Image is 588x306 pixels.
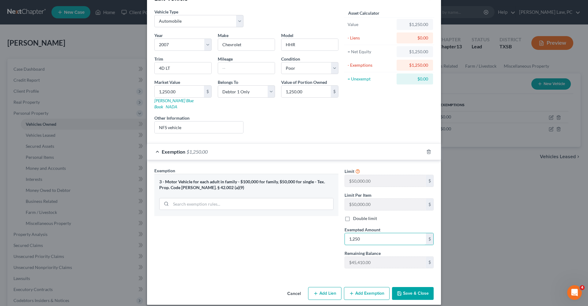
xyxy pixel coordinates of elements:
[353,215,377,222] label: Double limit
[426,257,433,268] div: $
[345,250,381,256] label: Remaining Balance
[426,199,433,210] div: $
[348,49,394,55] div: = Net Equity
[345,169,354,174] span: Limit
[154,56,163,62] label: Trim
[345,192,371,198] label: Limit Per Item
[154,32,163,39] label: Year
[155,62,211,74] input: ex. LS, LT, etc
[345,233,426,245] input: 0.00
[401,62,428,68] div: $1,250.00
[348,21,394,28] div: Value
[348,10,379,16] label: Asset Calculator
[282,288,306,300] button: Cancel
[281,56,300,62] label: Condition
[154,168,175,173] span: Exemption
[154,115,190,121] label: Other Information
[281,39,338,50] input: ex. Altima
[204,86,211,97] div: $
[154,79,180,85] label: Market Value
[345,227,380,232] span: Exempted Amount
[218,80,238,85] span: Belongs To
[401,35,428,41] div: $0.00
[218,39,275,50] input: ex. Nissan
[155,121,243,133] input: (optional)
[154,9,178,15] label: Vehicle Type
[401,49,428,55] div: $1,250.00
[348,62,394,68] div: - Exemptions
[348,76,394,82] div: = Unexempt
[154,98,194,109] a: [PERSON_NAME] Blue Book
[567,285,582,300] iframe: Intercom live chat
[392,287,434,300] button: Save & Close
[308,287,341,300] button: Add Lien
[218,62,275,74] input: --
[218,33,228,38] span: Make
[344,287,390,300] button: Add Exemption
[166,104,177,109] a: NADA
[281,32,293,39] label: Model
[401,76,428,82] div: $0.00
[155,86,204,97] input: 0.00
[171,198,333,210] input: Search exemption rules...
[281,86,331,97] input: 0.00
[345,175,426,187] input: --
[159,179,334,190] div: 3 - Motor Vehicle for each adult in family - $100,000 for family, $50,000 for single - Tex. Prop....
[281,79,327,85] label: Value of Portion Owned
[426,175,433,187] div: $
[345,199,426,210] input: --
[162,149,185,155] span: Exemption
[218,56,233,62] label: Mileage
[187,149,208,155] span: $1,250.00
[348,35,394,41] div: - Liens
[331,86,338,97] div: $
[401,21,428,28] div: $1,250.00
[426,233,433,245] div: $
[580,285,585,290] span: 4
[345,257,426,268] input: --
